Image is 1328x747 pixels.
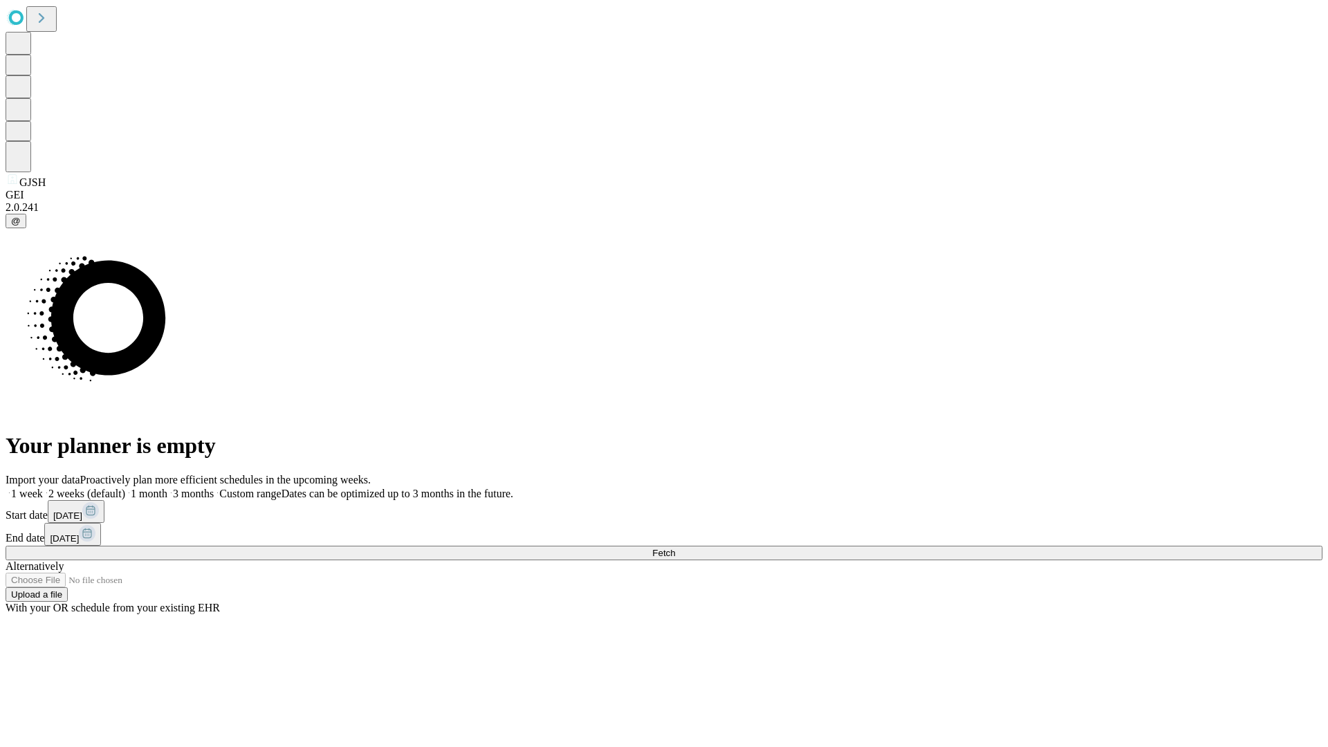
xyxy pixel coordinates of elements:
div: GEI [6,189,1322,201]
span: 1 month [131,488,167,499]
span: GJSH [19,176,46,188]
span: Alternatively [6,560,64,572]
span: Custom range [219,488,281,499]
span: Fetch [652,548,675,558]
span: @ [11,216,21,226]
span: Import your data [6,474,80,486]
span: 2 weeks (default) [48,488,125,499]
span: [DATE] [53,510,82,521]
span: With your OR schedule from your existing EHR [6,602,220,614]
div: End date [6,523,1322,546]
button: @ [6,214,26,228]
span: [DATE] [50,533,79,544]
h1: Your planner is empty [6,433,1322,459]
span: Proactively plan more efficient schedules in the upcoming weeks. [80,474,371,486]
span: 3 months [173,488,214,499]
div: Start date [6,500,1322,523]
div: 2.0.241 [6,201,1322,214]
button: Fetch [6,546,1322,560]
button: [DATE] [48,500,104,523]
button: Upload a file [6,587,68,602]
span: 1 week [11,488,43,499]
button: [DATE] [44,523,101,546]
span: Dates can be optimized up to 3 months in the future. [282,488,513,499]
